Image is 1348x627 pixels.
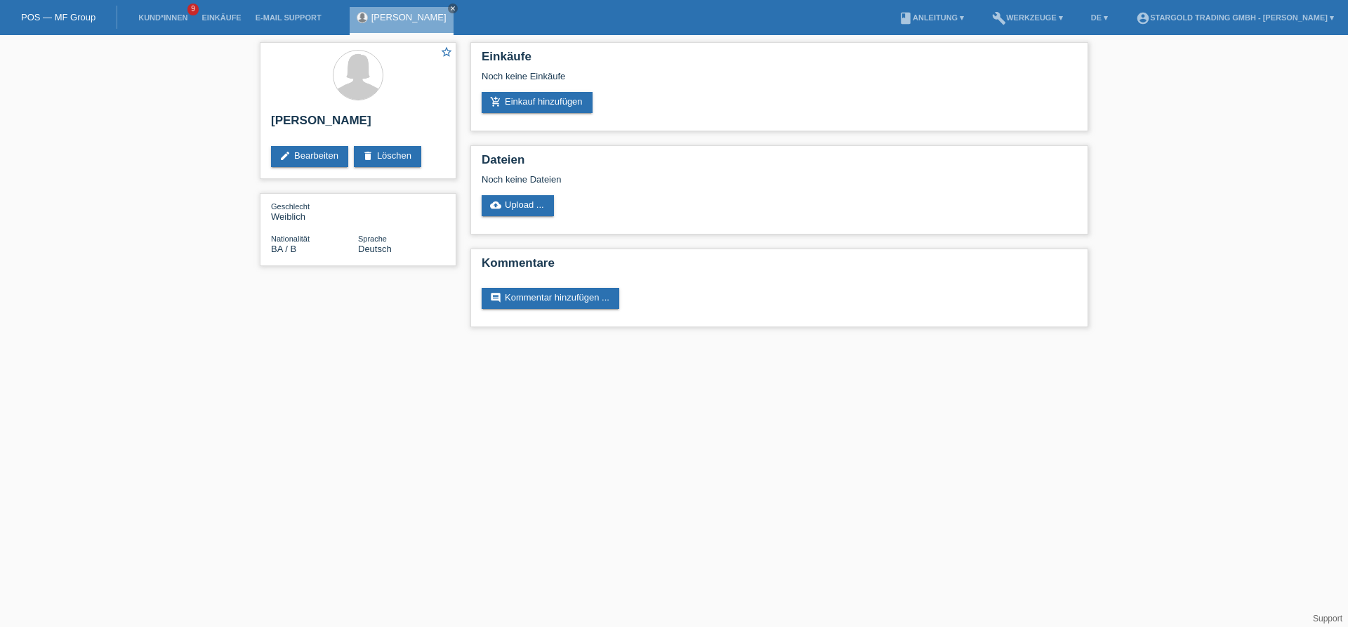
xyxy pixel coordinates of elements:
div: Noch keine Einkäufe [482,71,1077,92]
span: 9 [187,4,199,15]
a: editBearbeiten [271,146,348,167]
span: Bosnien und Herzegowina / B / 28.08.2014 [271,244,296,254]
i: star_border [440,46,453,58]
i: edit [279,150,291,161]
a: buildWerkzeuge ▾ [985,13,1070,22]
div: Weiblich [271,201,358,222]
a: DE ▾ [1084,13,1115,22]
i: comment [490,292,501,303]
a: [PERSON_NAME] [371,12,447,22]
a: bookAnleitung ▾ [892,13,971,22]
a: close [448,4,458,13]
i: cloud_upload [490,199,501,211]
a: Kund*innen [131,13,194,22]
span: Nationalität [271,235,310,243]
a: E-Mail Support [249,13,329,22]
i: build [992,11,1006,25]
i: account_circle [1136,11,1150,25]
a: Support [1313,614,1342,623]
a: commentKommentar hinzufügen ... [482,288,619,309]
i: delete [362,150,374,161]
span: Deutsch [358,244,392,254]
span: Sprache [358,235,387,243]
a: cloud_uploadUpload ... [482,195,554,216]
a: POS — MF Group [21,12,95,22]
h2: Einkäufe [482,50,1077,71]
a: deleteLöschen [354,146,421,167]
a: add_shopping_cartEinkauf hinzufügen [482,92,593,113]
i: close [449,5,456,12]
a: Einkäufe [194,13,248,22]
a: star_border [440,46,453,60]
i: book [899,11,913,25]
a: account_circleStargold Trading GmbH - [PERSON_NAME] ▾ [1129,13,1341,22]
div: Noch keine Dateien [482,174,911,185]
h2: Dateien [482,153,1077,174]
i: add_shopping_cart [490,96,501,107]
h2: Kommentare [482,256,1077,277]
h2: [PERSON_NAME] [271,114,445,135]
span: Geschlecht [271,202,310,211]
